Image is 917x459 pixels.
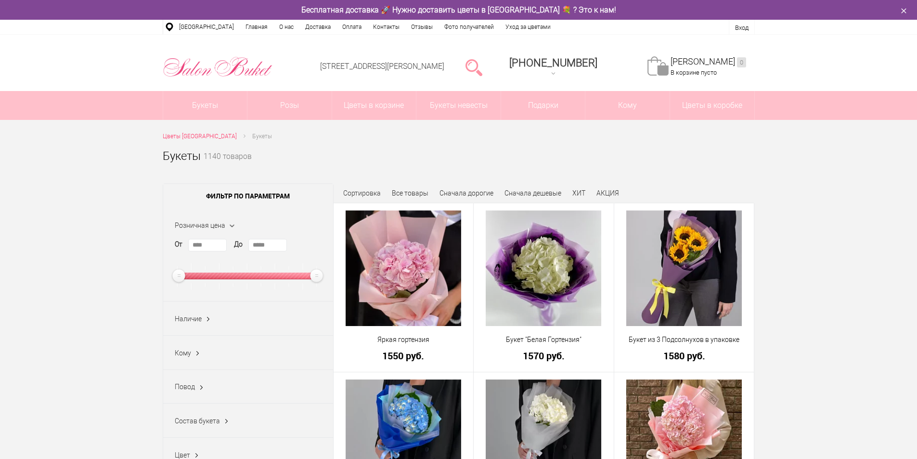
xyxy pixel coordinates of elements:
a: 1570 руб. [480,351,607,361]
a: Контакты [367,20,405,34]
a: [STREET_ADDRESS][PERSON_NAME] [320,62,444,71]
span: [PHONE_NUMBER] [509,57,597,69]
a: Букет "Белая Гортензия" [480,335,607,345]
a: АКЦИЯ [596,189,619,197]
div: Бесплатная доставка 🚀 Нужно доставить цветы в [GEOGRAPHIC_DATA] 💐 ? Это к нам! [155,5,762,15]
span: Кому [175,349,191,357]
span: Наличие [175,315,202,323]
a: Сначала дешевые [504,189,561,197]
span: Состав букета [175,417,220,425]
a: Цветы в коробке [670,91,754,120]
span: Букеты [252,133,272,140]
a: Букеты невесты [416,91,501,120]
a: Фото получателей [439,20,500,34]
span: Цветы [GEOGRAPHIC_DATA] [163,133,237,140]
a: Доставка [299,20,336,34]
img: Цветы Нижний Новгород [163,54,273,79]
a: Букеты [163,91,247,120]
span: Сортировка [343,189,381,197]
span: Кому [585,91,670,120]
img: Букет из 3 Подсолнухов в упаковке [626,210,742,326]
ins: 0 [737,57,746,67]
a: 1580 руб. [620,351,748,361]
a: Оплата [336,20,367,34]
a: О нас [273,20,299,34]
a: Главная [240,20,273,34]
a: Цветы [GEOGRAPHIC_DATA] [163,131,237,142]
a: Яркая гортензия [340,335,467,345]
a: [PERSON_NAME] [671,56,746,67]
a: Все товары [392,189,428,197]
a: Подарки [501,91,585,120]
span: В корзине пусто [671,69,717,76]
h1: Букеты [163,147,201,165]
a: Отзывы [405,20,439,34]
label: От [175,239,182,249]
a: [GEOGRAPHIC_DATA] [173,20,240,34]
span: Фильтр по параметрам [163,184,333,208]
a: ХИТ [572,189,585,197]
img: Букет "Белая Гортензия" [486,210,601,326]
a: Розы [247,91,332,120]
span: Повод [175,383,195,391]
img: Яркая гортензия [346,210,461,326]
a: [PHONE_NUMBER] [504,53,603,81]
a: Букет из 3 Подсолнухов в упаковке [620,335,748,345]
label: До [234,239,243,249]
a: Сначала дорогие [439,189,493,197]
a: Уход за цветами [500,20,556,34]
span: Цвет [175,451,190,459]
a: Вход [735,24,749,31]
a: Цветы в корзине [332,91,416,120]
small: 1140 товаров [204,153,252,176]
a: 1550 руб. [340,351,467,361]
span: Розничная цена [175,222,225,229]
